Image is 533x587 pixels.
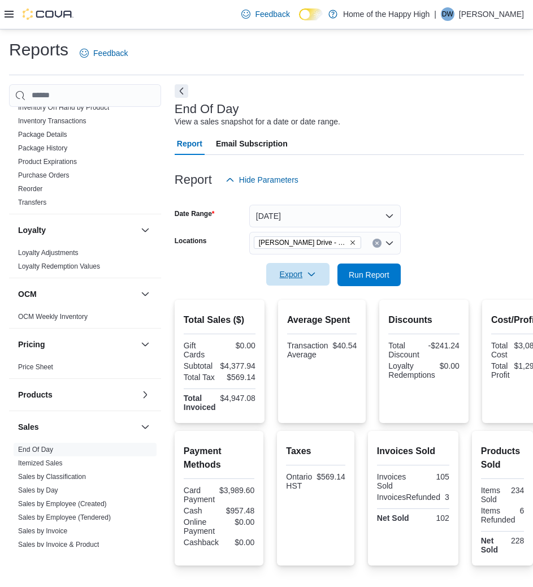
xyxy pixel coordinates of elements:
[434,7,436,21] p: |
[18,473,86,481] a: Sales by Classification
[388,361,435,379] div: Loyalty Redemptions
[481,444,525,472] h2: Products Sold
[481,486,500,504] div: Items Sold
[18,225,136,236] button: Loyalty
[388,341,422,359] div: Total Discount
[18,389,136,400] button: Products
[415,513,449,523] div: 102
[18,157,77,166] span: Product Expirations
[18,103,109,112] span: Inventory On Hand by Product
[343,7,430,21] p: Home of the Happy High
[222,373,255,382] div: $569.14
[23,8,73,20] img: Cova
[9,46,161,214] div: Inventory
[18,198,46,206] a: Transfers
[18,171,70,180] span: Purchase Orders
[138,388,152,402] button: Products
[184,444,255,472] h2: Payment Methods
[177,132,202,155] span: Report
[138,420,152,434] button: Sales
[266,263,330,286] button: Export
[372,239,382,248] button: Clear input
[491,361,510,379] div: Total Profit
[18,459,63,468] span: Itemized Sales
[18,486,58,494] a: Sales by Day
[337,264,401,286] button: Run Report
[18,313,88,321] a: OCM Weekly Inventory
[175,209,215,218] label: Date Range
[175,236,207,245] label: Locations
[440,361,460,370] div: $0.00
[333,341,357,350] div: $40.54
[18,513,111,521] a: Sales by Employee (Tendered)
[377,444,449,458] h2: Invoices Sold
[286,472,312,490] div: Ontario HST
[18,288,136,300] button: OCM
[18,288,37,300] h3: OCM
[441,7,454,21] div: David Whyte
[18,472,86,481] span: Sales by Classification
[18,225,46,236] h3: Loyalty
[18,421,136,433] button: Sales
[18,486,58,495] span: Sales by Day
[184,373,218,382] div: Total Tax
[18,185,42,193] a: Reorder
[18,339,136,350] button: Pricing
[222,341,255,350] div: $0.00
[18,171,70,179] a: Purchase Orders
[138,287,152,301] button: OCM
[9,246,161,278] div: Loyalty
[18,262,100,270] a: Loyalty Redemption Values
[18,130,67,139] span: Package Details
[18,262,100,271] span: Loyalty Redemption Values
[491,341,510,359] div: Total Cost
[175,173,212,187] h3: Report
[18,540,99,549] span: Sales by Invoice & Product
[299,8,323,20] input: Dark Mode
[184,506,217,515] div: Cash
[385,239,394,248] button: Open list of options
[75,42,132,64] a: Feedback
[18,116,86,126] span: Inventory Transactions
[377,493,440,502] div: InvoicesRefunded
[377,472,411,490] div: Invoices Sold
[18,103,109,111] a: Inventory On Hand by Product
[219,486,254,495] div: $3,989.60
[349,269,389,280] span: Run Report
[317,472,345,481] div: $569.14
[442,7,453,21] span: DW
[237,3,294,25] a: Feedback
[254,236,361,249] span: Dundas - Osler Drive - Friendly Stranger
[426,341,460,350] div: -$241.24
[184,486,215,504] div: Card Payment
[481,506,515,524] div: Items Refunded
[138,223,152,237] button: Loyalty
[415,472,449,481] div: 105
[18,339,45,350] h3: Pricing
[445,493,449,502] div: 3
[18,445,53,454] span: End Of Day
[175,102,239,116] h3: End Of Day
[18,158,77,166] a: Product Expirations
[18,312,88,321] span: OCM Weekly Inventory
[18,541,99,549] a: Sales by Invoice & Product
[505,486,524,495] div: 234
[184,517,217,536] div: Online Payment
[505,536,524,545] div: 228
[9,310,161,328] div: OCM
[18,499,107,508] span: Sales by Employee (Created)
[18,198,46,207] span: Transfers
[18,184,42,193] span: Reorder
[273,263,323,286] span: Export
[184,361,216,370] div: Subtotal
[222,506,255,515] div: $957.48
[18,446,53,454] a: End Of Day
[18,363,53,371] a: Price Sheet
[18,389,53,400] h3: Products
[93,48,128,59] span: Feedback
[349,239,356,246] button: Remove Dundas - Osler Drive - Friendly Stranger from selection in this group
[239,174,298,185] span: Hide Parameters
[459,7,524,21] p: [PERSON_NAME]
[18,248,79,257] span: Loyalty Adjustments
[287,313,357,327] h2: Average Spent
